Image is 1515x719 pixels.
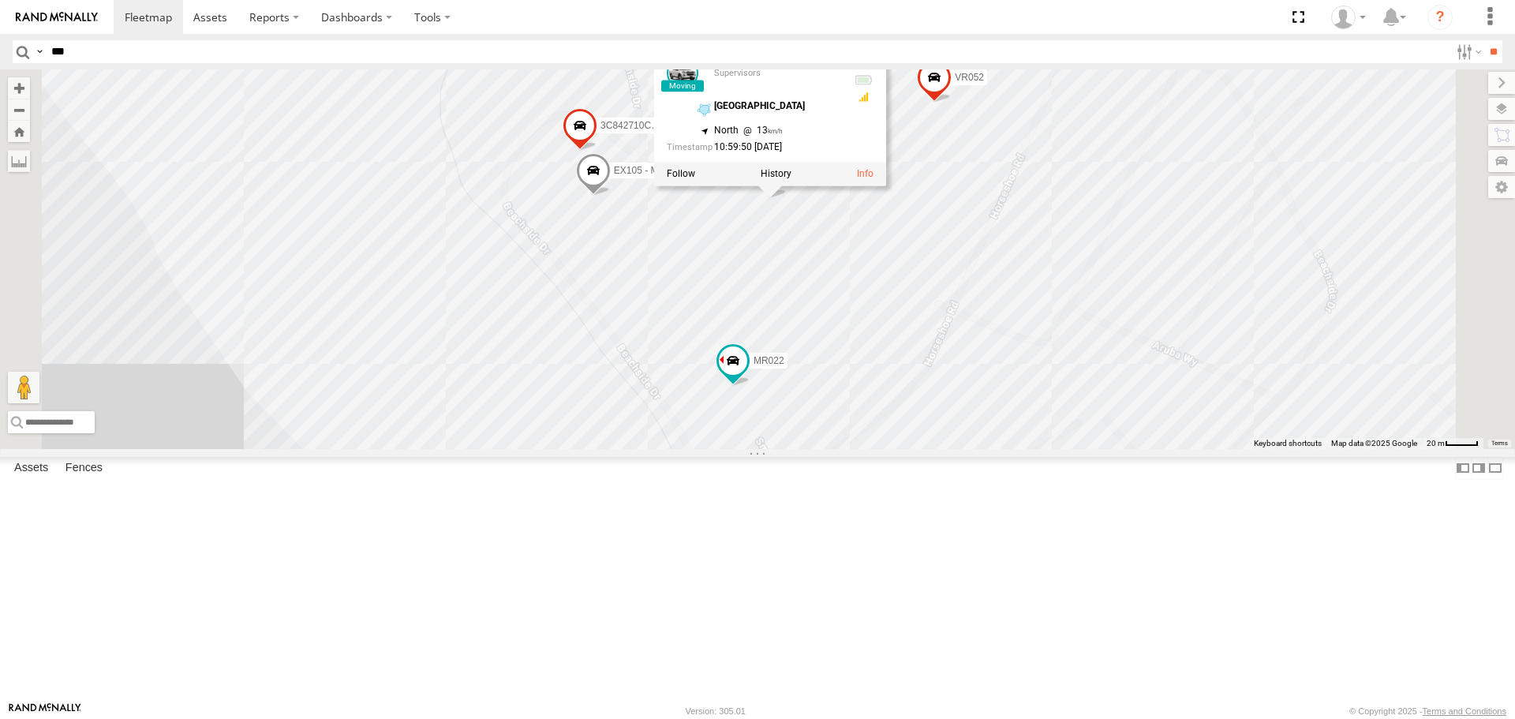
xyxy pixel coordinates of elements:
button: Drag Pegman onto the map to open Street View [8,372,39,403]
button: Map scale: 20 m per 39 pixels [1422,438,1483,449]
label: Search Query [33,40,46,63]
div: GSM Signal = 3 [855,92,873,104]
label: Realtime tracking of Asset [667,169,695,180]
a: Visit our Website [9,703,81,719]
div: Hayley Petersen [1326,6,1371,29]
div: Supervisors [714,69,842,79]
label: Map Settings [1488,176,1515,198]
div: © Copyright 2025 - [1349,706,1506,716]
button: Zoom out [8,99,30,121]
button: Zoom Home [8,121,30,142]
label: Hide Summary Table [1487,457,1503,480]
button: Zoom in [8,77,30,99]
label: Dock Summary Table to the Left [1455,457,1471,480]
span: MR022 [754,356,784,367]
span: Map data ©2025 Google [1331,439,1417,448]
span: 20 m [1427,439,1445,448]
label: Assets [6,458,56,480]
span: 3C842710C9A0 [600,121,668,132]
label: Measure [8,150,30,172]
span: VR052 [955,72,984,83]
div: No battery health information received from this device. [855,74,873,87]
div: Version: 305.01 [686,706,746,716]
span: EX105 - Mini [614,166,668,177]
a: Terms [1491,440,1508,446]
a: Terms and Conditions [1423,706,1506,716]
i: ? [1427,5,1453,30]
label: Dock Summary Table to the Right [1471,457,1487,480]
label: View Asset History [761,169,791,180]
span: 13 [739,125,784,137]
div: [GEOGRAPHIC_DATA] [714,101,842,111]
div: Date/time of location update [667,143,842,153]
label: Search Filter Options [1450,40,1484,63]
label: Fences [58,458,110,480]
img: rand-logo.svg [16,12,98,23]
a: View Asset Details [857,169,873,180]
span: North [714,125,739,137]
a: View Asset Details [667,57,698,88]
button: Keyboard shortcuts [1254,438,1322,449]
